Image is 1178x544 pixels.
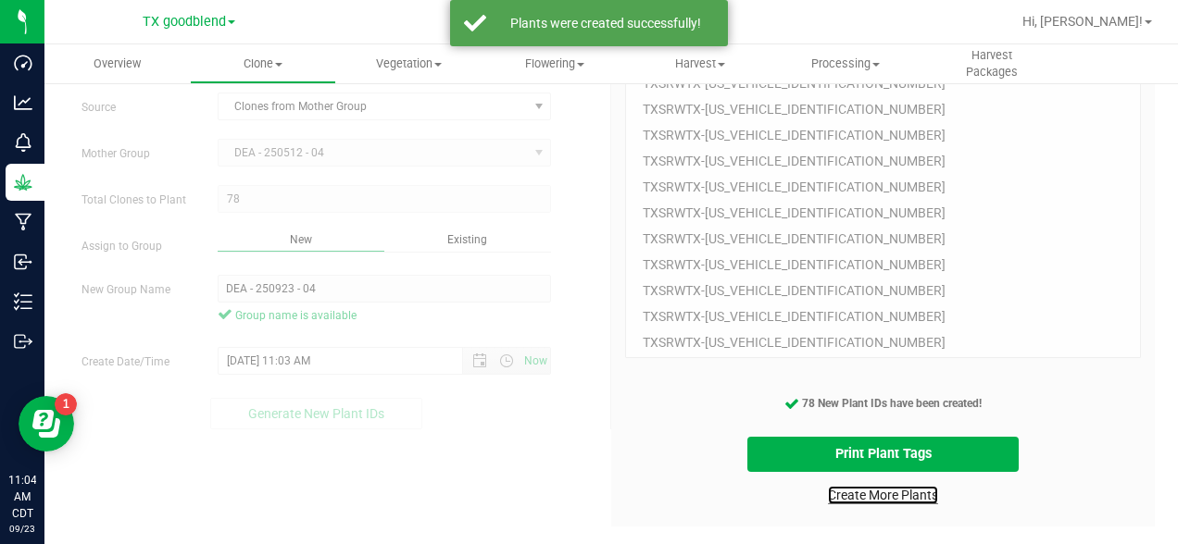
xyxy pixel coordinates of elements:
[55,393,77,415] iframe: Resource center unread badge
[19,396,74,451] iframe: Resource center
[218,307,552,324] span: Group name is available
[8,472,36,522] p: 11:04 AM CDT
[625,395,1141,412] div: 78 New Plant IDs have been created!
[69,56,166,72] span: Overview
[773,44,919,83] a: Processing
[496,14,714,32] div: Plants were created successfully!
[191,56,334,72] span: Clone
[14,213,32,231] inline-svg: Manufacturing
[68,353,204,370] label: Create Date/Time
[482,44,627,83] a: Flowering
[464,353,495,368] span: Open the date view
[143,14,226,30] span: TX goodblend
[68,145,204,162] label: Mother Group
[627,44,772,83] a: Harvest
[491,353,522,368] span: Open the time view
[336,44,482,83] a: Vegetation
[337,56,481,72] span: Vegetation
[14,253,32,271] inline-svg: Inbound
[14,173,32,192] inline-svg: Grow
[14,292,32,311] inline-svg: Inventory
[8,522,36,536] p: 09/23
[14,332,32,351] inline-svg: Outbound
[210,398,421,429] button: Generate New Plant IDs
[14,133,32,152] inline-svg: Monitoring
[774,56,918,72] span: Processing
[68,192,204,208] label: Total Clones to Plant
[44,44,190,83] a: Overview
[520,348,552,375] span: Set Current date
[68,238,204,254] label: Assign to Group
[68,99,204,116] label: Source
[447,233,487,246] span: Existing
[14,93,32,112] inline-svg: Analytics
[919,44,1064,83] a: Harvest Packages
[1022,14,1143,29] span: Hi, [PERSON_NAME]!
[482,56,626,72] span: Flowering
[68,281,204,298] label: New Group Name
[14,54,32,72] inline-svg: Dashboard
[219,93,528,119] span: Clones from Mother Group
[290,233,312,246] span: New
[828,486,938,504] a: Create More Plants
[747,437,1020,473] button: Print Plant Tags
[248,406,384,421] span: Generate New Plant IDs
[628,56,771,72] span: Harvest
[218,275,552,303] input: e.g. CR1-2017-01-01
[920,47,1063,80] span: Harvest Packages
[190,44,335,83] a: Clone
